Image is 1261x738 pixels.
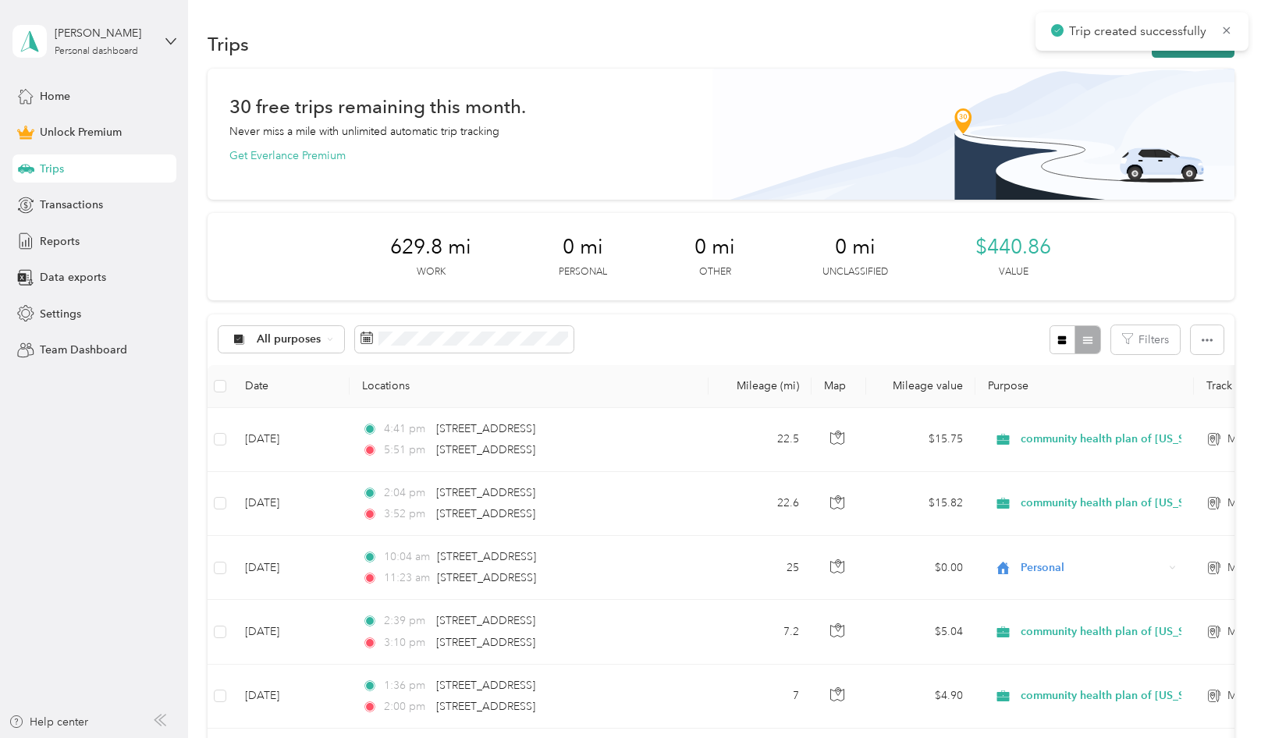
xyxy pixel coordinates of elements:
td: [DATE] [233,536,350,600]
span: 10:04 am [384,548,430,566]
td: $15.82 [866,472,975,536]
p: Unclassified [822,265,888,279]
p: Other [699,265,731,279]
span: 3:10 pm [384,634,428,651]
th: Date [233,365,350,408]
span: [STREET_ADDRESS] [436,679,535,692]
span: [STREET_ADDRESS] [436,422,535,435]
button: Get Everlance Premium [229,147,346,164]
span: Personal [1021,559,1163,577]
span: Home [40,88,70,105]
td: [DATE] [233,600,350,664]
span: community health plan of [US_STATE] [1021,495,1214,512]
img: Banner [712,69,1234,200]
span: Settings [40,306,81,322]
span: 0 mi [563,235,603,260]
span: community health plan of [US_STATE] [1021,687,1214,704]
p: Personal [559,265,607,279]
td: [DATE] [233,408,350,472]
td: [DATE] [233,665,350,729]
span: [STREET_ADDRESS] [436,507,535,520]
button: Filters [1111,325,1180,354]
span: 4:41 pm [384,420,428,438]
td: 25 [709,536,812,600]
p: Never miss a mile with unlimited automatic trip tracking [229,123,499,140]
span: 2:04 pm [384,484,428,502]
p: Work [417,265,446,279]
p: Trip created successfully [1069,22,1209,41]
span: Data exports [40,269,106,286]
th: Locations [350,365,709,408]
span: [STREET_ADDRESS] [436,443,535,456]
td: $4.90 [866,665,975,729]
span: $440.86 [975,235,1051,260]
div: Personal dashboard [55,47,138,56]
span: 2:39 pm [384,612,428,630]
td: 22.5 [709,408,812,472]
span: community health plan of [US_STATE] [1021,431,1214,448]
span: Transactions [40,197,103,213]
span: 629.8 mi [390,235,471,260]
iframe: Everlance-gr Chat Button Frame [1174,651,1261,738]
h1: 30 free trips remaining this month. [229,98,526,115]
td: 7.2 [709,600,812,664]
th: Mileage value [866,365,975,408]
span: 1:36 pm [384,677,428,694]
h1: Trips [208,36,249,52]
span: [STREET_ADDRESS] [437,550,536,563]
th: Mileage (mi) [709,365,812,408]
span: [STREET_ADDRESS] [436,700,535,713]
span: community health plan of [US_STATE] [1021,623,1214,640]
span: 0 mi [694,235,735,260]
span: Unlock Premium [40,124,122,140]
td: [DATE] [233,472,350,536]
span: [STREET_ADDRESS] [436,614,535,627]
span: 11:23 am [384,569,430,587]
span: Reports [40,233,80,250]
button: Help center [9,714,88,730]
td: $0.00 [866,536,975,600]
span: Team Dashboard [40,342,127,358]
span: All purposes [257,334,321,345]
th: Map [812,365,866,408]
span: 3:52 pm [384,506,428,523]
span: 5:51 pm [384,442,428,459]
span: [STREET_ADDRESS] [436,636,535,649]
p: Value [999,265,1028,279]
div: [PERSON_NAME] [55,25,152,41]
span: [STREET_ADDRESS] [437,571,536,584]
th: Purpose [975,365,1194,408]
td: 22.6 [709,472,812,536]
span: 2:00 pm [384,698,428,715]
span: 0 mi [835,235,876,260]
span: Trips [40,161,64,177]
td: $5.04 [866,600,975,664]
td: 7 [709,665,812,729]
td: $15.75 [866,408,975,472]
span: [STREET_ADDRESS] [436,486,535,499]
